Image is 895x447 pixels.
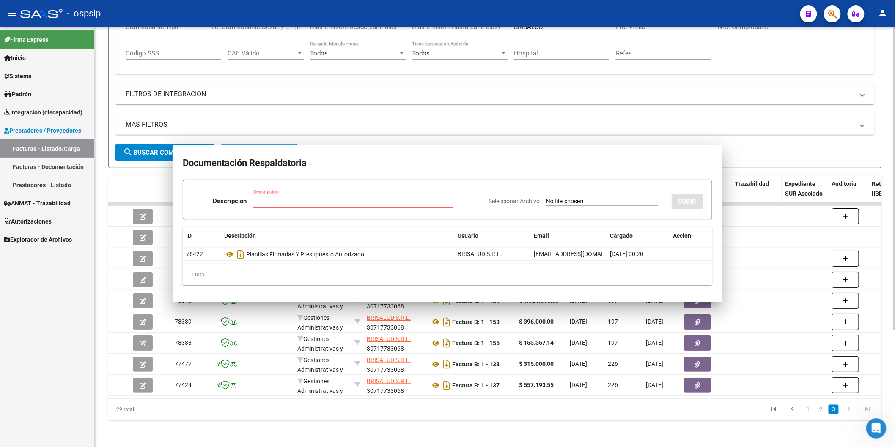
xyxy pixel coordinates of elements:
span: Todos [310,49,328,57]
div: 30717733068 [367,334,423,352]
span: BRISALUD S.R.L. [367,335,411,342]
span: Gestiones Administrativas y Otros [297,293,343,319]
strong: $ 557.193,55 [519,382,554,388]
datatable-header-cell: ID [183,227,221,245]
span: BRISALUD S.R.L. [367,357,411,363]
span: Cargado [610,232,633,239]
span: 76422 [186,251,203,257]
span: [DATE] 00:20 [610,251,643,257]
strong: Factura B: 1 - 153 [452,319,500,325]
strong: Factura B: 1 - 137 [452,382,500,389]
span: Auditoria [832,180,857,187]
button: Open calendar [294,23,303,33]
datatable-header-cell: Expediente SUR Asociado [782,175,829,212]
span: [DATE] [570,382,587,388]
a: go to previous page [785,405,801,414]
span: Sistema [4,71,32,81]
div: 29 total [108,399,261,420]
strong: $ 315.000,00 [519,360,554,367]
span: [DATE] [646,382,663,388]
div: Planillas Firmadas Y Presupuesto Autorizado [224,248,451,261]
span: 77424 [175,382,192,388]
div: 30717733068 [367,355,423,373]
p: Descripción [213,196,247,206]
strong: $ 396.000,00 [519,318,554,325]
span: Inicio [4,53,26,63]
span: 78339 [175,318,192,325]
span: Expediente SUR Asociado [785,180,823,197]
a: go to next page [841,405,857,414]
span: BRISALUD S.R.L. [367,314,411,321]
a: 2 [816,405,826,414]
a: 1 [803,405,813,414]
span: Accion [673,232,692,239]
span: ANMAT - Trazabilidad [4,199,71,208]
span: Gestiones Administrativas y Otros [297,335,343,362]
span: Autorizaciones [4,217,52,226]
i: Descargar documento [441,336,452,350]
span: Todos [412,49,430,57]
span: [DATE] [646,318,663,325]
li: page 1 [802,402,815,417]
i: Descargar documento [235,248,246,261]
i: Descargar documento [441,315,452,329]
span: Explorador de Archivos [4,235,72,244]
span: Padrón [4,90,31,99]
span: Trazabilidad [735,180,769,187]
li: page 3 [827,402,840,417]
span: Gestiones Administrativas y Otros [297,314,343,341]
i: Descargar documento [441,357,452,371]
span: SUBIR [678,198,697,205]
strong: $ 153.357,14 [519,339,554,346]
span: Prestadores / Proveedores [4,126,81,135]
span: BRISALUD S.R.L. - [458,251,505,257]
span: Gestiones Administrativas y Otros [297,357,343,383]
datatable-header-cell: Descripción [221,227,454,245]
a: go to first page [766,405,782,414]
span: [DATE] [570,318,587,325]
span: 197 [608,339,618,346]
div: 30717733068 [367,313,423,331]
strong: Factura B: 1 - 138 [452,361,500,368]
span: [DATE] [646,360,663,367]
datatable-header-cell: Trazabilidad [731,175,782,212]
mat-icon: search [123,147,133,157]
div: 30717733068 [367,376,423,394]
span: Seleccionar Archivo [489,198,540,204]
datatable-header-cell: Cargado [607,227,670,245]
mat-panel-title: MAS FILTROS [126,120,854,129]
datatable-header-cell: ID [171,175,214,212]
span: [DATE] [646,339,663,346]
i: Descargar documento [441,379,452,392]
strong: Factura B: 1 - 154 [452,297,500,304]
span: [EMAIL_ADDRESS][DOMAIN_NAME] [534,251,628,257]
span: Buscar Comprobante [123,149,207,156]
span: BRISALUD S.R.L. [367,378,411,384]
span: 226 [608,382,618,388]
span: - ospsip [67,4,101,23]
iframe: Intercom live chat [866,418,887,439]
datatable-header-cell: Email [530,227,607,245]
span: [DATE] [570,360,587,367]
span: 77477 [175,360,192,367]
mat-icon: menu [7,8,17,18]
h2: Documentación Respaldatoria [183,155,712,171]
mat-icon: person [878,8,888,18]
span: Descripción [224,232,256,239]
span: Firma Express [4,35,48,44]
datatable-header-cell: Accion [670,227,712,245]
li: page 2 [815,402,827,417]
span: 78338 [175,339,192,346]
span: CAE Válido [228,49,296,57]
button: SUBIR [672,194,703,209]
span: Usuario [458,232,478,239]
span: Email [534,232,549,239]
span: Integración (discapacidad) [4,108,82,117]
a: 3 [829,405,839,414]
span: 226 [608,360,618,367]
span: 197 [608,318,618,325]
mat-panel-title: FILTROS DE INTEGRACION [126,90,854,99]
datatable-header-cell: Usuario [454,227,530,245]
a: go to last page [860,405,876,414]
strong: Factura B: 1 - 155 [452,340,500,346]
